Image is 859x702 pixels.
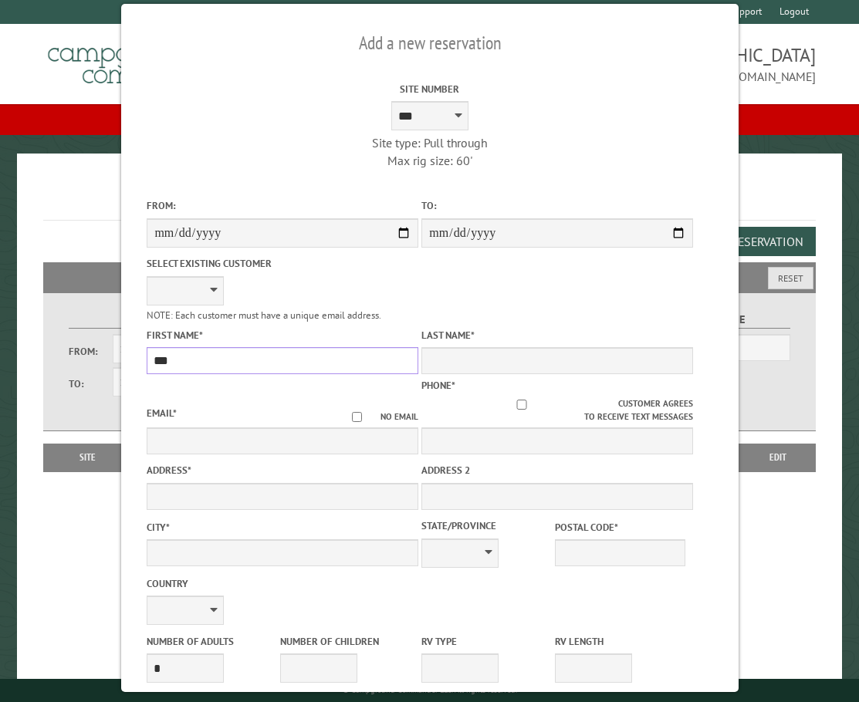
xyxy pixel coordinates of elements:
[69,344,113,359] label: From:
[333,410,418,424] label: No email
[294,134,566,151] div: Site type: Pull through
[333,412,380,422] input: No email
[294,82,566,96] label: Site Number
[421,379,455,392] label: Phone
[555,520,685,535] label: Postal Code
[43,178,817,221] h1: Reservations
[684,227,816,256] button: Add a Reservation
[421,328,693,343] label: Last Name
[421,634,552,649] label: RV Type
[421,463,693,478] label: Address 2
[51,444,125,471] th: Site
[147,29,712,58] h2: Add a new reservation
[294,152,566,169] div: Max rig size: 60'
[43,262,817,292] h2: Filters
[147,463,418,478] label: Address
[69,376,113,391] label: To:
[147,576,418,591] label: Country
[421,397,693,424] label: Customer agrees to receive text messages
[424,400,618,410] input: Customer agrees to receive text messages
[147,407,177,420] label: Email
[147,309,381,322] small: NOTE: Each customer must have a unique email address.
[147,198,418,213] label: From:
[43,30,236,90] img: Campground Commander
[739,444,816,471] th: Edit
[147,520,418,535] label: City
[147,328,418,343] label: First Name
[343,685,517,695] small: © Campground Commander LLC. All rights reserved.
[69,311,245,329] label: Dates
[280,634,411,649] label: Number of Children
[555,634,685,649] label: RV Length
[421,198,693,213] label: To:
[768,267,813,289] button: Reset
[421,518,552,533] label: State/Province
[147,256,418,271] label: Select existing customer
[147,634,277,649] label: Number of Adults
